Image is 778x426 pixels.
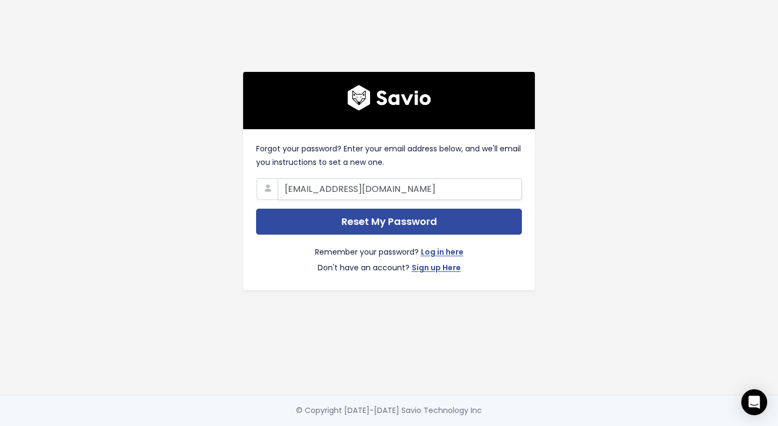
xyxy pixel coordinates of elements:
[412,261,461,277] a: Sign up Here
[296,404,482,417] div: © Copyright [DATE]-[DATE] Savio Technology Inc
[741,389,767,415] div: Open Intercom Messenger
[421,245,464,261] a: Log in here
[256,142,522,169] p: Forgot your password? Enter your email address below, and we'll email you instructions to set a n...
[278,178,522,200] input: Your Email Address
[256,209,522,235] input: Reset My Password
[256,235,522,277] div: Remember your password? Don't have an account?
[347,85,431,111] img: logo600x187.a314fd40982d.png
